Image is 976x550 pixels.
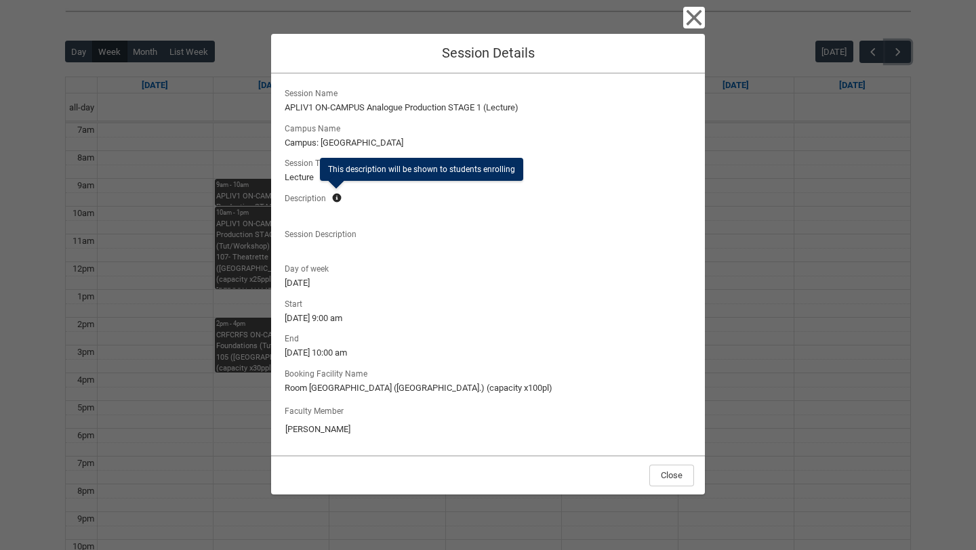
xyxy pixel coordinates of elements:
[683,7,705,28] button: Close
[320,158,523,181] div: This description will be shown to students enrolling
[285,85,343,100] span: Session Name
[285,402,349,417] label: Faculty Member
[285,154,338,169] span: Session Type
[442,45,535,61] span: Session Details
[285,190,331,205] span: Description
[285,295,308,310] span: Start
[285,276,691,290] lightning-formatted-text: [DATE]
[285,381,691,395] lightning-formatted-text: Room [GEOGRAPHIC_DATA] ([GEOGRAPHIC_DATA].) (capacity x100pl)
[285,365,373,380] span: Booking Facility Name
[285,101,691,114] lightning-formatted-text: APLIV1 ON-CAMPUS Analogue Production STAGE 1 (Lecture)
[285,171,691,184] lightning-formatted-text: Lecture
[649,465,694,486] button: Close
[285,260,334,275] span: Day of week
[285,136,691,150] lightning-formatted-text: Campus: [GEOGRAPHIC_DATA]
[285,120,346,135] span: Campus Name
[285,346,691,360] lightning-formatted-text: [DATE] 10:00 am
[285,312,691,325] lightning-formatted-text: [DATE] 9:00 am
[285,330,304,345] span: End
[285,226,362,240] span: Session Description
